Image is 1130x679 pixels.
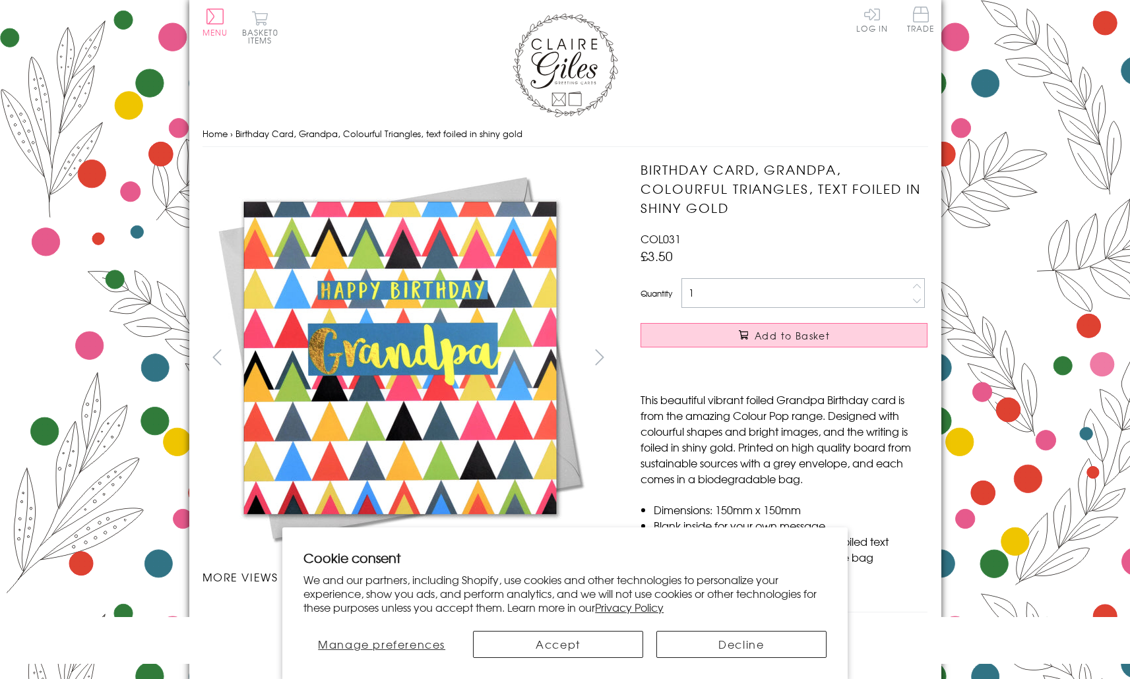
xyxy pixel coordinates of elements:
[203,342,232,372] button: prev
[641,231,681,247] span: COL031
[641,247,673,265] span: £3.50
[203,598,305,627] li: Carousel Page 1 (Current Slide)
[203,26,228,38] span: Menu
[614,160,1010,556] img: Birthday Card, Grandpa, Colourful Triangles, text foiled in shiny gold
[303,573,827,614] p: We and our partners, including Shopify, use cookies and other technologies to personalize your ex...
[641,392,927,487] p: This beautiful vibrant foiled Grandpa Birthday card is from the amazing Colour Pop range. Designe...
[235,127,522,140] span: Birthday Card, Grandpa, Colourful Triangles, text foiled in shiny gold
[595,599,664,615] a: Privacy Policy
[907,7,935,35] a: Trade
[203,9,228,36] button: Menu
[654,517,927,533] li: Blank inside for your own message
[303,631,460,658] button: Manage preferences
[641,287,672,299] label: Quantity
[203,127,228,140] a: Home
[755,329,830,342] span: Add to Basket
[203,121,928,148] nav: breadcrumbs
[473,631,643,658] button: Accept
[203,569,615,585] h3: More views
[303,548,827,567] h2: Cookie consent
[907,7,935,32] span: Trade
[641,323,927,347] button: Add to Basket
[318,636,445,652] span: Manage preferences
[242,11,278,44] button: Basket0 items
[856,7,888,32] a: Log In
[654,502,927,517] li: Dimensions: 150mm x 150mm
[584,342,614,372] button: next
[202,160,598,556] img: Birthday Card, Grandpa, Colourful Triangles, text foiled in shiny gold
[203,598,615,656] ul: Carousel Pagination
[253,614,254,614] img: Birthday Card, Grandpa, Colourful Triangles, text foiled in shiny gold
[513,13,618,117] img: Claire Giles Greetings Cards
[248,26,278,46] span: 0 items
[230,127,233,140] span: ›
[656,631,827,658] button: Decline
[641,160,927,217] h1: Birthday Card, Grandpa, Colourful Triangles, text foiled in shiny gold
